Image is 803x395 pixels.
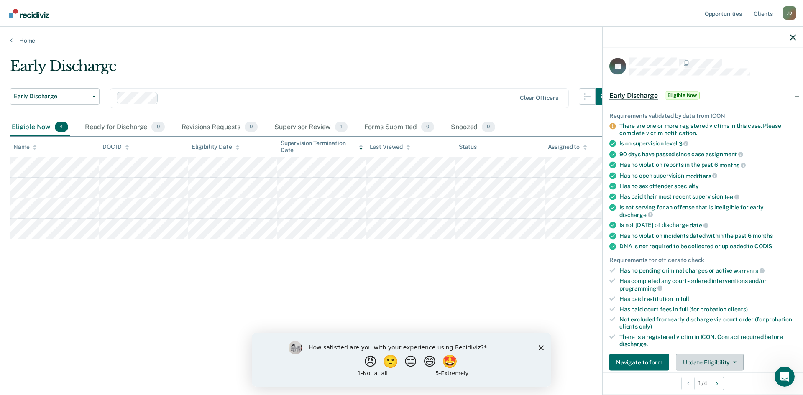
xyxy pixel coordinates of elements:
[180,118,259,137] div: Revisions Requests
[619,285,662,291] span: programming
[603,372,803,394] div: 1 / 4
[10,37,793,44] a: Home
[335,122,347,133] span: 1
[775,367,795,387] iframe: Intercom live chat
[685,172,718,179] span: modifiers
[728,306,748,312] span: clients)
[370,143,410,150] div: Last Viewed
[783,6,796,20] button: Profile dropdown button
[676,354,744,371] button: Update Eligibility
[520,94,558,102] div: Clear officers
[609,256,796,263] div: Requirements for officers to check
[674,183,699,189] span: specialty
[449,118,496,137] div: Snoozed
[619,222,796,229] div: Is not [DATE] of discharge
[10,58,612,82] div: Early Discharge
[151,122,164,133] span: 0
[754,242,772,249] span: CODIS
[548,143,587,150] div: Assigned to
[603,82,803,109] div: Early DischargeEligible Now
[363,118,436,137] div: Forms Submitted
[619,232,796,239] div: Has no violation incidents dated within the past 6
[619,340,648,347] span: discharge.
[619,150,796,158] div: 90 days have passed since case
[619,316,796,330] div: Not excluded from early discharge via court order (for probation clients
[619,211,653,218] span: discharge
[609,91,658,99] span: Early Discharge
[719,161,746,168] span: months
[619,333,796,347] div: There is a registered victim in ICON. Contact required before
[55,122,68,133] span: 4
[14,93,89,100] span: Early Discharge
[619,161,796,169] div: Has no violation reports in the past 6
[724,194,739,200] span: fee
[619,242,796,250] div: DNA is not required to be collected or uploaded to
[252,333,551,387] iframe: Survey by Kim from Recidiviz
[711,377,724,390] button: Next Opportunity
[281,140,363,154] div: Supervision Termination Date
[706,151,743,158] span: assignment
[619,183,796,190] div: Has no sex offender
[680,295,689,302] span: full
[639,323,652,330] span: only)
[619,278,796,292] div: Has completed any court-ordered interventions and/or
[609,354,669,371] button: Navigate to form
[619,122,796,137] div: There are one or more registered victims in this case. Please complete victim notification.
[619,295,796,302] div: Has paid restitution in
[619,140,796,147] div: Is on supervision level
[459,143,477,150] div: Status
[619,172,796,179] div: Has no open supervision
[421,122,434,133] span: 0
[681,377,695,390] button: Previous Opportunity
[192,143,240,150] div: Eligibility Date
[665,91,700,99] span: Eligible Now
[783,6,796,20] div: J D
[10,118,70,137] div: Eligible Now
[83,118,166,137] div: Ready for Discharge
[13,143,37,150] div: Name
[619,267,796,274] div: Has no pending criminal charges or active
[753,232,773,239] span: months
[609,112,796,119] div: Requirements validated by data from ICON
[679,140,689,147] span: 3
[9,9,49,18] img: Recidiviz
[619,204,796,218] div: Is not serving for an offense that is ineligible for early
[609,354,673,371] a: Navigate to form link
[102,143,129,150] div: DOC ID
[245,122,258,133] span: 0
[734,267,765,274] span: warrants
[619,193,796,201] div: Has paid their most recent supervision
[619,306,796,313] div: Has paid court fees in full (for probation
[273,118,349,137] div: Supervisor Review
[482,122,495,133] span: 0
[690,222,708,229] span: date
